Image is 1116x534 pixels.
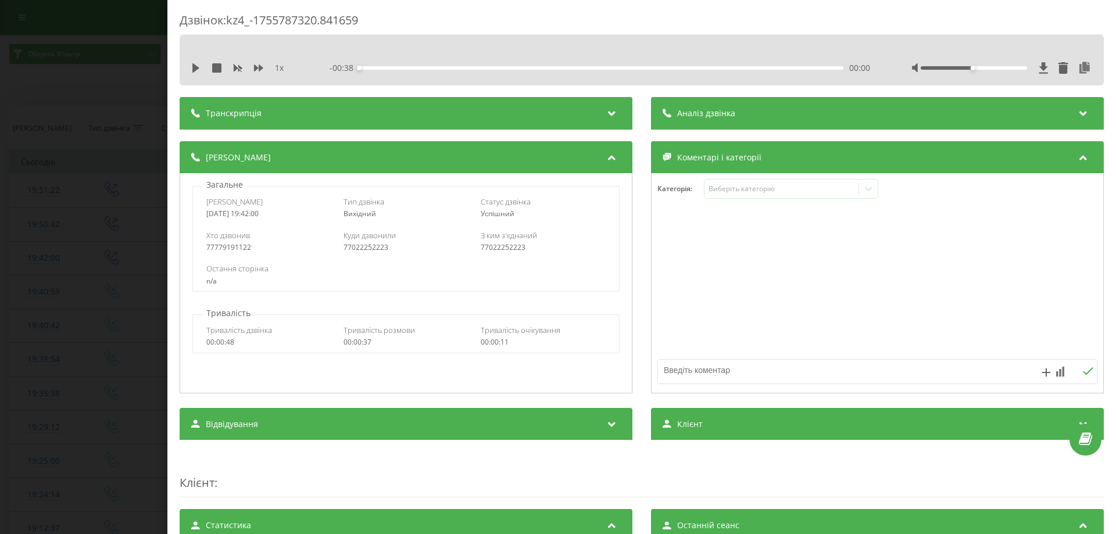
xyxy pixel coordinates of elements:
div: 77022252223 [481,243,606,252]
span: Клієнт [180,475,214,490]
span: Коментарі і категорії [677,152,761,163]
span: Вихідний [344,209,376,218]
div: Дзвінок : kz4_-1755787320.841659 [180,12,1104,35]
span: Тривалість дзвінка [206,325,272,335]
span: Куди дзвонили [344,230,396,241]
div: 00:00:37 [344,338,468,346]
div: Accessibility label [357,66,362,70]
span: Транскрипція [206,107,262,119]
div: n/a [206,277,605,285]
p: Тривалість [203,307,253,319]
span: Хто дзвонив [206,230,250,241]
div: 00:00:11 [481,338,606,346]
h4: Категорія : [657,185,704,193]
div: 77779191122 [206,243,331,252]
div: Виберіть категорію [709,184,854,193]
span: З ким з'єднаний [481,230,537,241]
span: Статус дзвінка [481,196,531,207]
span: [PERSON_NAME] [206,196,263,207]
div: 00:00:48 [206,338,331,346]
span: Тривалість розмови [344,325,415,335]
span: Тип дзвінка [344,196,384,207]
span: Останній сеанс [677,519,739,531]
span: Відвідування [206,418,258,430]
span: Тривалість очікування [481,325,560,335]
div: Accessibility label [971,66,975,70]
span: Клієнт [677,418,703,430]
div: : [180,451,1104,497]
span: [PERSON_NAME] [206,152,271,163]
span: Остання сторінка [206,263,269,274]
span: Успішний [481,209,514,218]
span: Аналіз дзвінка [677,107,735,119]
span: - 00:38 [330,62,359,74]
span: 1 x [275,62,284,74]
span: 00:00 [849,62,870,74]
span: Статистика [206,519,251,531]
p: Загальне [203,179,246,191]
div: [DATE] 19:42:00 [206,210,331,218]
div: 77022252223 [344,243,468,252]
